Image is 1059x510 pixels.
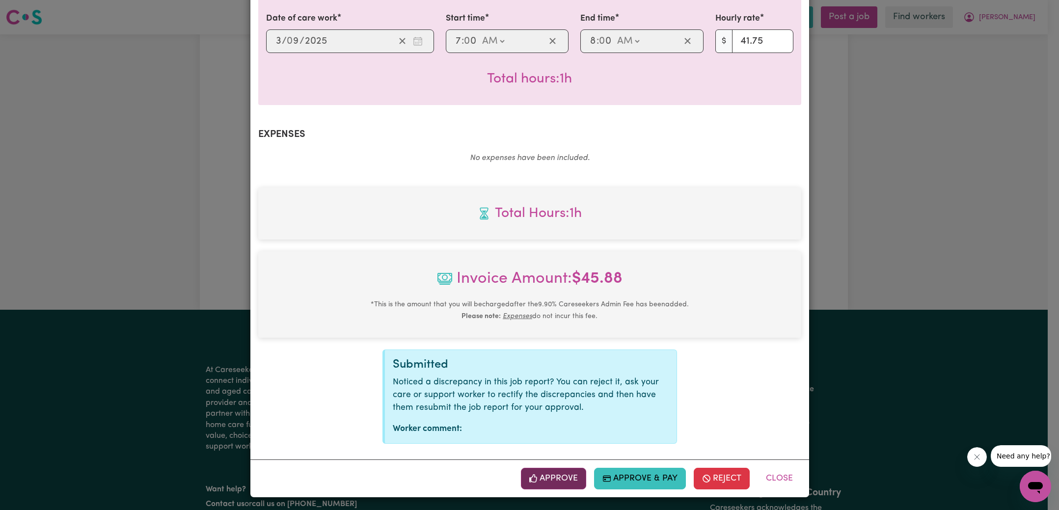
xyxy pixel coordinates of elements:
[258,129,801,140] h2: Expenses
[287,34,299,49] input: --
[371,301,689,320] small: This is the amount that you will be charged after the 9.90 % Careseekers Admin Fee has been added...
[599,36,605,46] span: 0
[462,36,464,47] span: :
[715,12,760,25] label: Hourly rate
[299,36,304,47] span: /
[572,271,623,287] b: $ 45.88
[464,36,470,46] span: 0
[275,34,282,49] input: --
[446,12,485,25] label: Start time
[580,12,615,25] label: End time
[715,29,733,53] span: $
[304,34,327,49] input: ----
[967,447,987,467] iframe: Close message
[470,154,590,162] em: No expenses have been included.
[597,36,599,47] span: :
[455,34,462,49] input: --
[590,34,597,49] input: --
[282,36,287,47] span: /
[503,313,532,320] u: Expenses
[393,376,669,415] p: Noticed a discrepancy in this job report? You can reject it, ask your care or support worker to r...
[393,359,448,371] span: Submitted
[991,445,1051,467] iframe: Message from company
[1020,471,1051,502] iframe: Button to launch messaging window
[487,72,572,86] span: Total hours worked: 1 hour
[395,34,410,49] button: Clear date
[758,468,801,489] button: Close
[266,203,793,224] span: Total hours worked: 1 hour
[393,425,462,433] strong: Worker comment:
[464,34,477,49] input: --
[599,34,612,49] input: --
[266,12,337,25] label: Date of care work
[694,468,750,489] button: Reject
[266,267,793,298] span: Invoice Amount:
[287,36,293,46] span: 0
[594,468,686,489] button: Approve & Pay
[410,34,426,49] button: Enter the date of care work
[521,468,587,489] button: Approve
[462,313,501,320] b: Please note:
